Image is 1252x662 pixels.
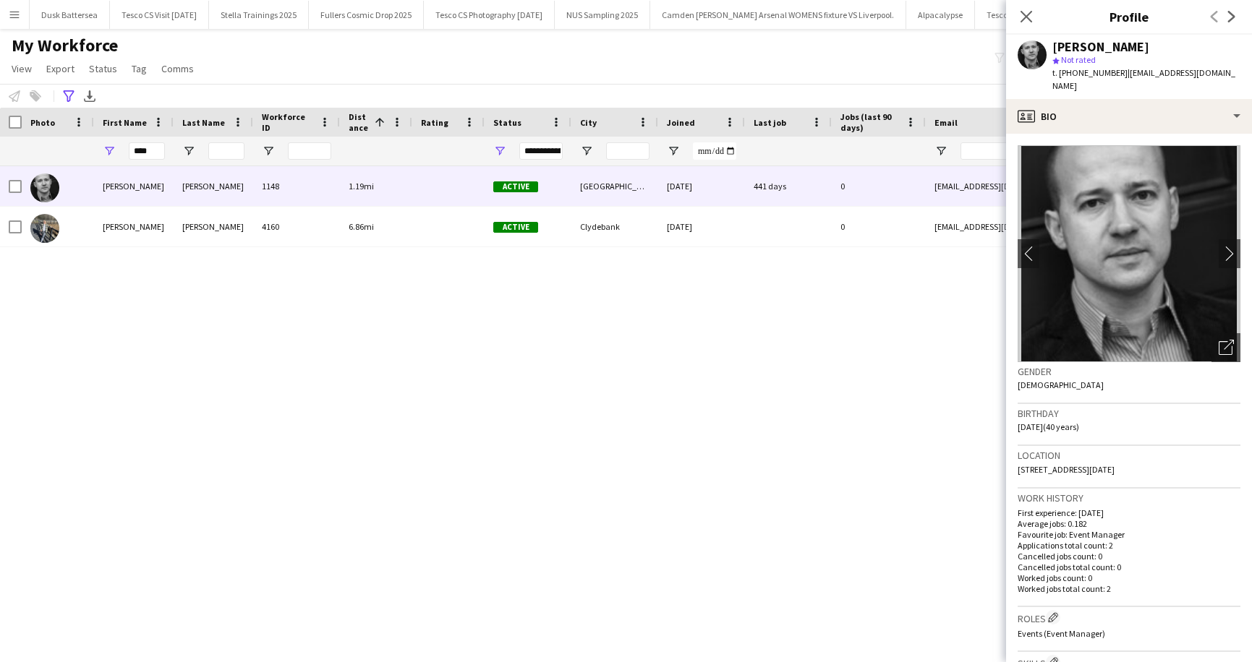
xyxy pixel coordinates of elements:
[658,207,745,246] div: [DATE]
[30,173,59,202] img: Francois Menard-Noens
[30,117,55,128] span: Photo
[832,207,926,246] div: 0
[89,62,117,75] span: Status
[975,1,1106,29] button: Tesco CS Photography [DATE]
[208,142,244,160] input: Last Name Filter Input
[1018,449,1240,462] h3: Location
[693,142,736,160] input: Joined Filter Input
[1018,583,1240,594] p: Worked jobs total count: 2
[103,117,147,128] span: First Name
[754,117,786,128] span: Last job
[571,207,658,246] div: Clydebank
[174,166,253,206] div: [PERSON_NAME]
[132,62,147,75] span: Tag
[1018,540,1240,551] p: Applications total count: 2
[1052,67,1235,91] span: | [EMAIL_ADDRESS][DOMAIN_NAME]
[1018,464,1115,475] span: [STREET_ADDRESS][DATE]
[126,59,153,78] a: Tag
[580,145,593,158] button: Open Filter Menu
[745,166,832,206] div: 441 days
[94,166,174,206] div: [PERSON_NAME]
[1018,518,1240,529] p: Average jobs: 0.182
[658,166,745,206] div: [DATE]
[926,166,1215,206] div: [EMAIL_ADDRESS][DOMAIN_NAME]
[349,111,369,133] span: Distance
[161,62,194,75] span: Comms
[182,145,195,158] button: Open Filter Menu
[421,117,448,128] span: Rating
[934,117,958,128] span: Email
[493,145,506,158] button: Open Filter Menu
[30,1,110,29] button: Dusk Battersea
[174,207,253,246] div: [PERSON_NAME]
[1018,379,1104,390] span: [DEMOGRAPHIC_DATA]
[926,207,1215,246] div: [EMAIL_ADDRESS][DOMAIN_NAME]
[1018,407,1240,420] h3: Birthday
[934,145,947,158] button: Open Filter Menu
[1018,421,1079,432] span: [DATE] (40 years)
[424,1,555,29] button: Tesco CS Photography [DATE]
[6,59,38,78] a: View
[129,142,165,160] input: First Name Filter Input
[41,59,80,78] a: Export
[667,145,680,158] button: Open Filter Menu
[1006,7,1252,26] h3: Profile
[606,142,650,160] input: City Filter Input
[493,117,521,128] span: Status
[493,222,538,233] span: Active
[349,221,374,232] span: 6.86mi
[309,1,424,29] button: Fullers Cosmic Drop 2025
[906,1,975,29] button: Alpacalypse
[1018,628,1105,639] span: Events (Event Manager)
[555,1,650,29] button: NUS Sampling 2025
[46,62,74,75] span: Export
[1211,333,1240,362] div: Open photos pop-in
[1018,572,1240,583] p: Worked jobs count: 0
[840,111,900,133] span: Jobs (last 90 days)
[1052,67,1128,78] span: t. [PHONE_NUMBER]
[1018,491,1240,504] h3: Work history
[1018,365,1240,378] h3: Gender
[83,59,123,78] a: Status
[1006,99,1252,134] div: Bio
[253,166,340,206] div: 1148
[667,117,695,128] span: Joined
[182,117,225,128] span: Last Name
[571,166,658,206] div: [GEOGRAPHIC_DATA]
[1061,54,1096,65] span: Not rated
[493,181,538,192] span: Active
[650,1,906,29] button: Camden [PERSON_NAME] Arsenal WOMENS fixture VS Liverpool.
[253,207,340,246] div: 4160
[288,142,331,160] input: Workforce ID Filter Input
[349,181,374,192] span: 1.19mi
[832,166,926,206] div: 0
[81,87,98,105] app-action-btn: Export XLSX
[1018,551,1240,562] p: Cancelled jobs count: 0
[12,35,118,56] span: My Workforce
[1018,145,1240,362] img: Crew avatar or photo
[156,59,200,78] a: Comms
[961,142,1206,160] input: Email Filter Input
[60,87,77,105] app-action-btn: Advanced filters
[1018,507,1240,518] p: First experience: [DATE]
[12,62,32,75] span: View
[103,145,116,158] button: Open Filter Menu
[580,117,597,128] span: City
[209,1,309,29] button: Stella Trainings 2025
[262,111,314,133] span: Workforce ID
[30,214,59,243] img: Francesca Morrison
[94,207,174,246] div: [PERSON_NAME]
[110,1,209,29] button: Tesco CS Visit [DATE]
[1018,562,1240,572] p: Cancelled jobs total count: 0
[1052,40,1149,53] div: [PERSON_NAME]
[262,145,275,158] button: Open Filter Menu
[1018,529,1240,540] p: Favourite job: Event Manager
[1018,610,1240,625] h3: Roles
